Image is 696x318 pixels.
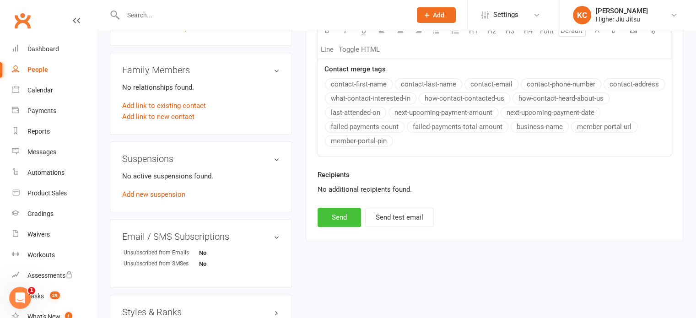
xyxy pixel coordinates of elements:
[324,64,386,75] label: Contact merge tags
[199,260,252,267] strong: No
[573,6,591,24] div: KC
[318,184,671,195] div: No additional recipients found.
[336,40,382,59] button: Toggle HTML
[325,121,405,133] button: failed-payments-count
[27,189,67,197] div: Product Sales
[571,121,637,133] button: member-portal-url
[12,142,97,162] a: Messages
[318,169,350,180] label: Recipients
[318,40,336,59] button: Line
[122,307,280,317] h3: Styles & Ranks
[483,22,501,40] button: H2
[27,66,48,73] div: People
[50,291,60,299] span: 29
[27,272,73,279] div: Assessments
[122,190,185,199] a: Add new suspension
[325,78,393,90] button: contact-first-name
[124,248,199,257] div: Unsubscribed from Emails
[27,169,65,176] div: Automations
[12,183,97,204] a: Product Sales
[464,22,483,40] button: H1
[11,9,34,32] a: Clubworx
[199,249,252,256] strong: No
[12,224,97,245] a: Waivers
[596,15,648,23] div: Higher Jiu Jitsu
[501,107,600,119] button: next-upcoming-payment-date
[27,231,50,238] div: Waivers
[27,210,54,217] div: Gradings
[122,65,280,75] h3: Family Members
[419,92,510,104] button: how-contact-contacted-us
[12,286,97,307] a: Tasks 29
[325,135,393,147] button: member-portal-pin
[122,24,188,32] a: Add new membership
[318,208,361,227] button: Send
[12,121,97,142] a: Reports
[27,251,55,259] div: Workouts
[388,107,498,119] button: next-upcoming-payment-amount
[9,287,31,309] iframe: Intercom live chat
[493,5,518,25] span: Settings
[122,100,206,111] a: Add link to existing contact
[588,22,606,40] button: A
[27,292,44,300] div: Tasks
[12,59,97,80] a: People
[604,78,665,90] button: contact-address
[12,162,97,183] a: Automations
[12,204,97,224] a: Gradings
[513,92,610,104] button: how-contact-heard-about-us
[464,78,518,90] button: contact-email
[407,121,508,133] button: failed-payments-total-amount
[27,128,50,135] div: Reports
[120,9,405,22] input: Search...
[12,101,97,121] a: Payments
[538,22,556,40] button: Font
[12,245,97,265] a: Workouts
[122,111,194,122] a: Add link to new contact
[511,121,569,133] button: business-name
[124,259,199,268] div: Unsubscribed from SMSes
[12,80,97,101] a: Calendar
[596,7,648,15] div: [PERSON_NAME]
[325,107,386,119] button: last-attended-on
[12,39,97,59] a: Dashboard
[28,287,35,294] span: 1
[27,86,53,94] div: Calendar
[325,92,416,104] button: what-contact-interested-in
[433,11,444,19] span: Add
[519,22,538,40] button: H4
[27,45,59,53] div: Dashboard
[122,154,280,164] h3: Suspensions
[395,78,462,90] button: contact-last-name
[365,208,434,227] button: Send test email
[122,171,280,182] p: No active suspensions found.
[417,7,456,23] button: Add
[12,265,97,286] a: Assessments
[501,22,519,40] button: H3
[122,82,280,93] p: No relationships found.
[521,78,601,90] button: contact-phone-number
[558,25,586,37] input: Default
[355,22,373,40] button: U
[27,107,56,114] div: Payments
[27,148,56,156] div: Messages
[361,27,366,35] span: U
[122,232,280,242] h3: Email / SMS Subscriptions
